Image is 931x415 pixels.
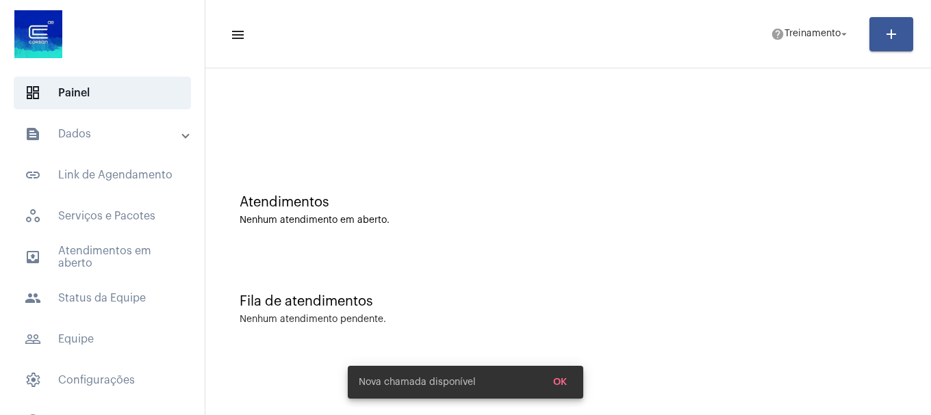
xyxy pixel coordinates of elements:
span: Nova chamada disponível [359,375,476,389]
mat-expansion-panel-header: sidenav iconDados [8,118,205,150]
span: sidenav icon [25,208,41,224]
div: Nenhum atendimento pendente. [240,314,386,325]
mat-icon: sidenav icon [25,167,41,183]
mat-icon: sidenav icon [25,249,41,265]
mat-icon: sidenav icon [25,126,41,142]
span: sidenav icon [25,372,41,388]
div: Atendimentos [240,195,897,210]
mat-icon: sidenav icon [25,290,41,306]
mat-panel-title: Dados [25,126,183,142]
img: d4669ae0-8c07-2337-4f67-34b0df7f5ae4.jpeg [11,7,66,62]
div: Fila de atendimentos [240,294,897,309]
button: OK [542,370,578,394]
span: sidenav icon [25,85,41,101]
span: Status da Equipe [14,282,191,314]
mat-icon: add [883,26,900,42]
mat-icon: arrow_drop_down [838,28,850,40]
button: Treinamento [763,21,858,48]
span: Atendimentos em aberto [14,241,191,273]
span: Configurações [14,364,191,397]
span: Link de Agendamento [14,159,191,191]
span: Treinamento [785,29,841,39]
span: Equipe [14,323,191,356]
mat-icon: help [771,27,785,41]
span: OK [553,377,567,387]
mat-icon: sidenav icon [25,331,41,347]
span: Painel [14,77,191,109]
mat-icon: sidenav icon [230,27,244,43]
div: Nenhum atendimento em aberto. [240,215,897,226]
span: Serviços e Pacotes [14,200,191,232]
